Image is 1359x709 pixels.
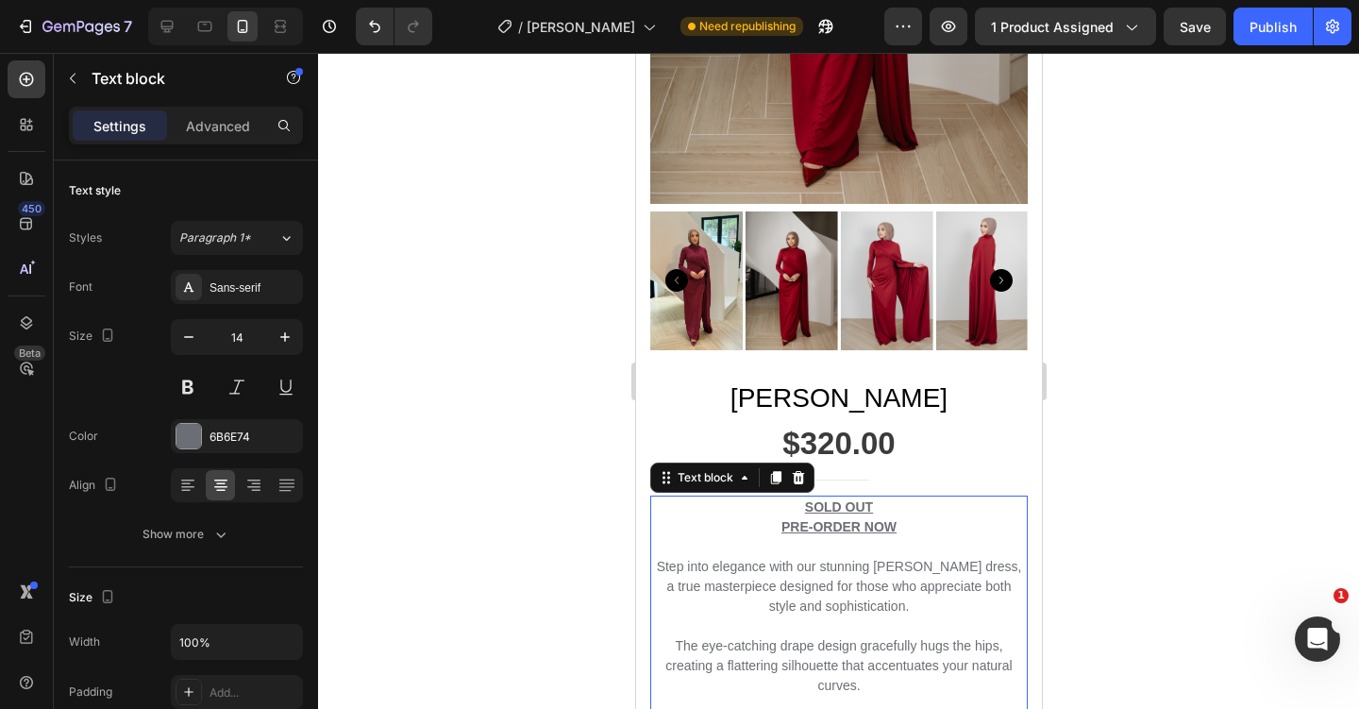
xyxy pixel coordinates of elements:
[69,684,112,701] div: Padding
[210,429,298,446] div: 6B6E74
[210,279,298,296] div: Sans-serif
[69,517,303,551] button: Show more
[172,625,302,659] input: Auto
[1334,588,1349,603] span: 1
[518,17,523,37] span: /
[356,8,432,45] div: Undo/Redo
[1295,616,1340,662] iframe: Intercom live chat
[636,53,1042,709] iframe: Design area
[179,229,251,246] span: Paragraph 1*
[124,15,132,38] p: 7
[18,201,45,216] div: 450
[1164,8,1226,45] button: Save
[527,17,635,37] span: [PERSON_NAME]
[186,116,250,136] p: Advanced
[210,684,298,701] div: Add...
[1180,19,1211,35] span: Save
[69,324,119,349] div: Size
[69,279,92,295] div: Font
[92,67,252,90] p: Text block
[14,346,45,361] div: Beta
[143,525,230,544] div: Show more
[975,8,1156,45] button: 1 product assigned
[93,116,146,136] p: Settings
[69,585,119,611] div: Size
[69,473,122,498] div: Align
[699,18,796,35] span: Need republishing
[69,633,100,650] div: Width
[1233,8,1313,45] button: Publish
[1250,17,1297,37] div: Publish
[69,182,121,199] div: Text style
[991,17,1114,37] span: 1 product assigned
[171,221,303,255] button: Paragraph 1*
[8,8,141,45] button: 7
[69,229,102,246] div: Styles
[69,428,98,445] div: Color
